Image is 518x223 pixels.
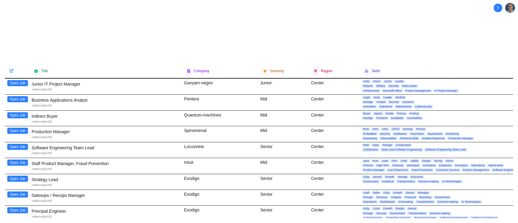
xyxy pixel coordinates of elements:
span: Nvidia [384,112,394,115]
div: Center [309,174,360,190]
span: Dashboards [379,200,396,204]
span: Project Management [404,89,432,93]
span: Networking [362,137,378,140]
button: Open Job [7,128,28,134]
span: Growth [382,207,393,210]
span: Decision-making [417,180,440,183]
img: User avatar [505,3,515,13]
span: Customer Success [435,168,460,172]
span: Json [371,127,379,131]
div: Center [309,158,360,174]
div: Indirect Buyer [32,113,179,119]
div: Strategy Lead [32,177,179,183]
div: Senior [258,142,309,158]
button: Open Job [7,96,28,102]
div: Exodigo [182,190,258,206]
span: Decision-making [428,212,451,215]
span: AI Technologies [362,216,384,220]
button: About Techjobs [494,4,502,12]
span: Innovative [422,164,437,167]
span: Unity [400,159,408,163]
span: Unity [362,175,371,179]
button: Show search tips [462,27,468,33]
div: Pentera [182,95,258,110]
span: Operations [470,164,486,167]
div: Added on [DATE] [32,167,179,171]
div: Added on [DATE] [32,104,179,108]
span: Security [388,100,400,104]
span: Unity [382,191,391,194]
div: Added on [DATE] [32,120,179,124]
div: Center [309,95,360,110]
span: Government [389,212,406,215]
div: Center [309,190,360,206]
span: Cybersecurity [414,105,433,108]
span: Developer [406,164,421,167]
span: AI Technologies [441,180,462,183]
div: Added on [DATE] [32,135,179,139]
span: Transportation [396,180,416,183]
span: Construction [394,144,412,147]
span: Region [321,69,332,73]
span: Jquery [373,112,383,115]
button: Open Job [7,112,28,118]
span: Embedded Systems [385,216,412,220]
button: Open Job [7,144,28,150]
div: Mid [258,95,309,110]
span: Technical Skills [399,137,420,140]
span: Hybrid work [487,164,504,167]
div: Quantum-machines [182,111,258,126]
span: Company [194,69,209,73]
span: CI/CD [391,127,401,131]
span: Data Center [401,84,418,88]
span: Fraud Prevention [410,168,434,172]
span: Saas [371,144,380,147]
span: Legal [362,96,371,99]
h1: TechJobs [19,4,118,13]
span: Junior [383,80,393,83]
p: Search Tips: [16,45,189,51]
span: Safety [409,159,420,163]
span: Reports [362,84,374,88]
div: Mid [258,126,309,142]
span: Rust [371,159,380,163]
span: Product Manager [362,168,385,172]
span: Product Management [462,168,490,172]
span: Automation [409,132,425,136]
span: Government [362,180,380,183]
span: Leader [382,96,393,99]
span: Transportation [415,200,435,204]
span: Unity [362,207,371,210]
div: Added on [DATE] [32,151,179,155]
span: Deployment [426,132,443,136]
span: Observability [379,137,398,140]
span: Team Lead Software Engineering [380,148,423,151]
div: Mid [258,158,309,174]
div: Exodigo [182,206,258,221]
span: Military [375,84,386,88]
div: Added on [DATE] [32,215,179,219]
span: Incident Response [421,137,446,140]
span: Architecture [362,148,379,151]
span: Lead [381,159,389,163]
span: Infrastructure [362,89,381,93]
span: Arch [390,159,398,163]
span: AI Technologies [460,200,482,204]
span: Sensor [405,191,416,194]
div: 2,191 results [476,26,513,36]
span: Gaming [402,127,414,131]
span: Government [434,196,451,199]
span: Sensor [407,207,418,210]
span: Finance [362,164,374,167]
span: Analytical [381,180,395,183]
div: Software Engineering Team Lead [32,145,179,151]
span: Vision [372,80,381,83]
span: Manager [417,191,430,194]
span: Analyst [375,100,387,104]
p: Use terms like "remote" "frontend" "React" to filter jobs. Add multiple terms to narrow results. [16,51,189,57]
div: Center [309,206,360,221]
button: Open Job [7,80,28,86]
span: - find your dream job under the radar [49,6,118,11]
span: ASIC [381,127,389,131]
span: Investors [401,100,415,104]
